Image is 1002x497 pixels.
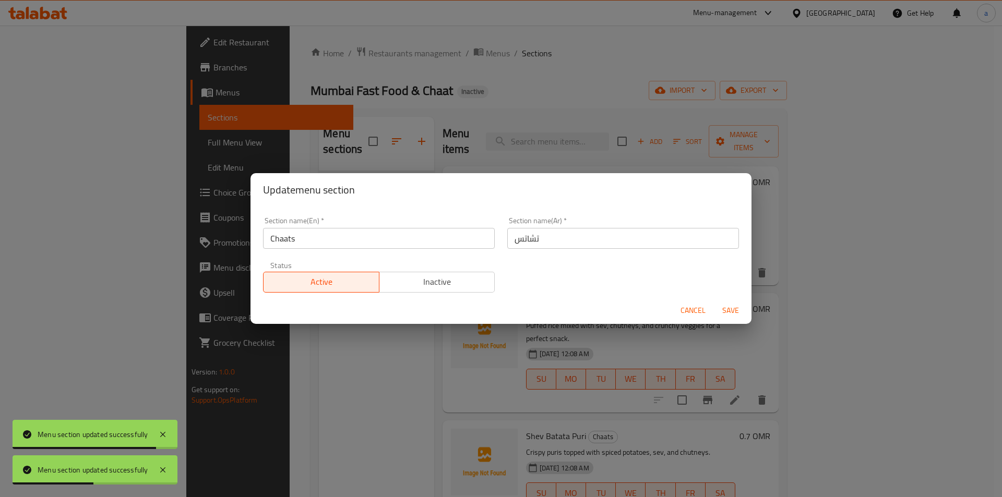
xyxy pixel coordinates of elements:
[681,304,706,317] span: Cancel
[38,429,148,440] div: Menu section updated successfully
[268,274,375,289] span: Active
[263,181,739,198] h2: Update menu section
[263,272,379,293] button: Active
[263,228,495,249] input: Please enter section name(en)
[507,228,739,249] input: Please enter section name(ar)
[38,464,148,476] div: Menu section updated successfully
[714,301,747,320] button: Save
[718,304,743,317] span: Save
[379,272,495,293] button: Inactive
[676,301,710,320] button: Cancel
[384,274,491,289] span: Inactive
